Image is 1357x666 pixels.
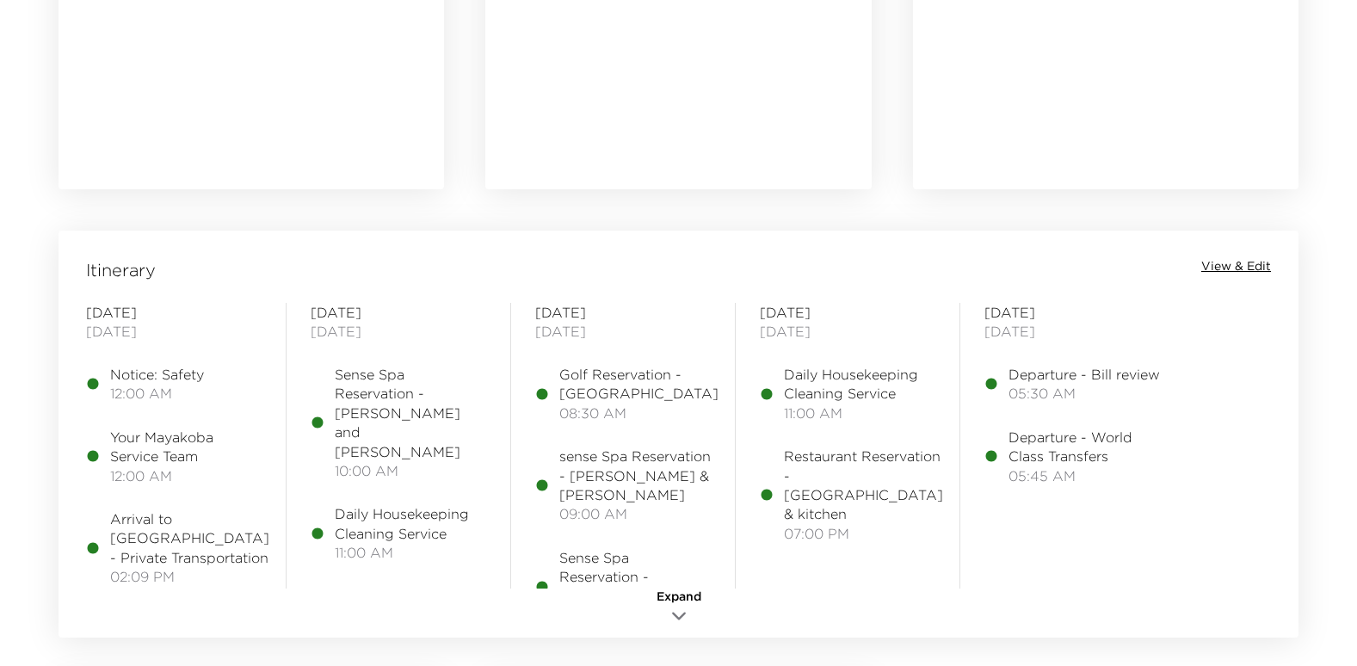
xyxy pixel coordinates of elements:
span: [DATE] [535,303,711,322]
span: Sense Spa Reservation - [PERSON_NAME] and [PERSON_NAME] [335,365,486,461]
span: 12:00 AM [110,384,204,403]
span: 12:00 AM [110,466,262,485]
span: Restaurant Reservation - [GEOGRAPHIC_DATA] & kitchen [784,447,943,524]
span: 09:00 AM [559,504,711,523]
span: 08:30 AM [559,404,719,422]
span: Itinerary [86,258,156,282]
span: [DATE] [86,322,262,341]
button: View & Edit [1201,258,1271,275]
span: Notice: Safety [110,365,204,384]
span: Daily Housekeeping Cleaning Service [335,504,486,543]
span: Sense Spa Reservation - [PERSON_NAME] [559,548,711,606]
span: Your Mayakoba Service Team [110,428,262,466]
span: 11:00 AM [784,404,935,422]
span: 10:00 AM [335,461,486,480]
span: Departure - Bill review [1008,365,1160,384]
span: 05:45 AM [1008,466,1160,485]
span: Arrival to [GEOGRAPHIC_DATA] - Private Transportation [110,509,269,567]
span: Golf Reservation - [GEOGRAPHIC_DATA] [559,365,719,404]
span: sense Spa Reservation - [PERSON_NAME] & [PERSON_NAME] [559,447,711,504]
span: [DATE] [535,322,711,341]
span: [DATE] [86,303,262,322]
span: [DATE] [984,322,1160,341]
span: Expand [657,589,701,606]
span: [DATE] [311,322,486,341]
span: 11:00 AM [335,543,486,562]
span: [DATE] [311,303,486,322]
span: [DATE] [984,303,1160,322]
span: [DATE] [760,303,935,322]
span: Daily Housekeeping Cleaning Service [784,365,935,404]
span: Departure - World Class Transfers [1008,428,1160,466]
span: Private Chef Service by [PERSON_NAME] De [PERSON_NAME] [335,587,486,644]
span: 05:30 AM [1008,384,1160,403]
span: [DATE] [760,322,935,341]
span: 07:00 PM [784,524,943,543]
button: Expand [636,589,722,629]
span: 02:09 PM [110,567,269,586]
